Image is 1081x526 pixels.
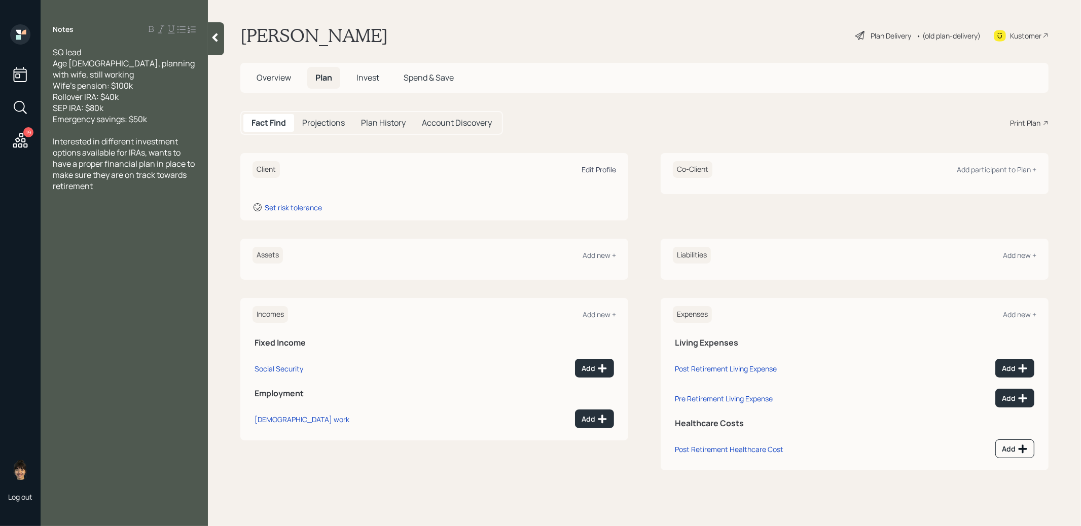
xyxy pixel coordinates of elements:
[1010,30,1041,41] div: Kustomer
[995,359,1034,378] button: Add
[53,136,196,192] span: Interested in different investment options available for IRAs, wants to have a proper financial p...
[253,161,280,178] h6: Client
[302,118,345,128] h5: Projections
[575,409,614,428] button: Add
[422,118,492,128] h5: Account Discovery
[673,247,711,264] h6: Liabilities
[240,24,388,47] h1: [PERSON_NAME]
[23,127,33,137] div: 19
[404,72,454,83] span: Spend & Save
[995,389,1034,407] button: Add
[1002,444,1028,454] div: Add
[356,72,379,83] span: Invest
[265,203,322,212] div: Set risk tolerance
[10,460,30,480] img: treva-nostdahl-headshot.png
[871,30,911,41] div: Plan Delivery
[53,24,74,34] label: Notes
[582,363,607,373] div: Add
[675,394,773,403] div: Pre Retirement Living Expense
[582,414,607,424] div: Add
[8,492,32,502] div: Log out
[1002,363,1028,373] div: Add
[673,161,712,178] h6: Co-Client
[255,389,614,398] h5: Employment
[257,72,291,83] span: Overview
[53,47,196,125] span: SQ lead Age [DEMOGRAPHIC_DATA], planning with wife, still working Wife's pension: $100k Rollover ...
[1003,310,1036,319] div: Add new +
[1003,250,1036,260] div: Add new +
[583,310,616,319] div: Add new +
[255,415,349,424] div: [DEMOGRAPHIC_DATA] work
[675,338,1034,348] h5: Living Expenses
[575,359,614,378] button: Add
[995,439,1034,458] button: Add
[583,250,616,260] div: Add new +
[675,364,777,373] div: Post Retirement Living Expense
[253,247,283,264] h6: Assets
[253,306,288,323] h6: Incomes
[1010,118,1040,128] div: Print Plan
[582,165,616,174] div: Edit Profile
[255,338,614,348] h5: Fixed Income
[675,444,783,454] div: Post Retirement Healthcare Cost
[251,118,286,128] h5: Fact Find
[957,165,1036,174] div: Add participant to Plan +
[1002,393,1028,403] div: Add
[315,72,332,83] span: Plan
[673,306,712,323] h6: Expenses
[675,419,1034,428] h5: Healthcare Costs
[361,118,406,128] h5: Plan History
[255,364,303,373] div: Social Security
[916,30,981,41] div: • (old plan-delivery)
